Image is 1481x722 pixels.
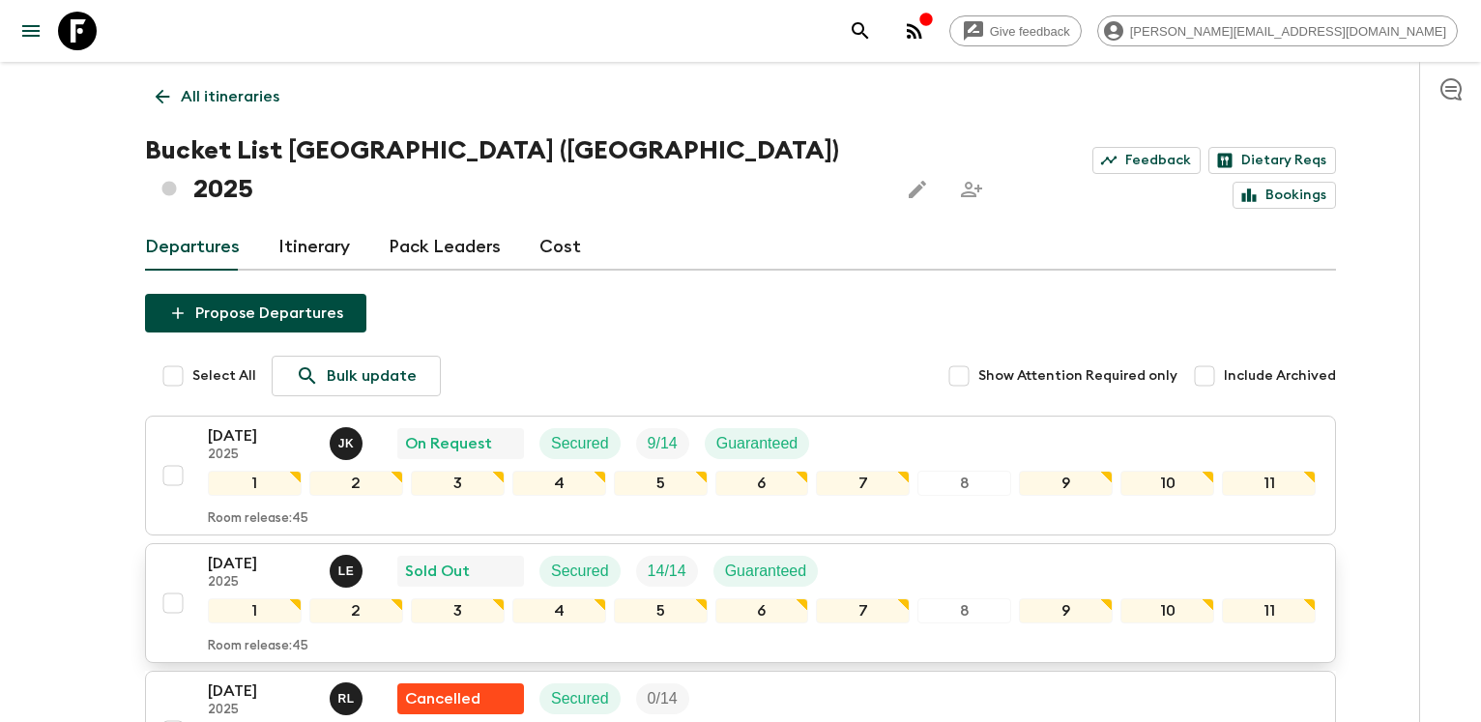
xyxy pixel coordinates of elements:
[614,598,708,623] div: 5
[405,432,492,455] p: On Request
[1092,147,1201,174] a: Feedback
[405,560,470,583] p: Sold Out
[215,560,420,568] p: Twin room name updated
[12,12,50,50] button: menu
[1097,15,1458,46] div: [PERSON_NAME][EMAIL_ADDRESS][DOMAIN_NAME]
[215,472,420,485] p: President Hotel
[512,471,606,496] div: 4
[330,682,366,715] button: RL
[1224,366,1336,386] span: Include Archived
[145,416,1336,535] button: [DATE]2025Jamie KeenanOn RequestSecuredTrip FillGuaranteed1234567891011Room release:45
[330,433,366,448] span: Jamie Keenan
[1019,471,1113,496] div: 9
[397,683,524,714] div: Flash Pack cancellation
[411,598,505,623] div: 3
[215,568,420,578] p: 2 rooms Double Suite
[539,428,621,459] div: Secured
[215,449,420,463] p: Adjustments:
[145,224,240,271] a: Departures
[215,513,420,523] p: President Hotel
[949,15,1082,46] a: Give feedback
[539,556,621,587] div: Secured
[952,170,991,209] span: Share this itinerary
[898,170,937,209] button: Edit this itinerary
[215,528,420,536] p: Single room name updated
[145,131,883,209] h1: Bucket List [GEOGRAPHIC_DATA] ([GEOGRAPHIC_DATA]) 2025
[614,471,708,496] div: 5
[551,687,609,710] p: Secured
[330,688,366,704] span: Rabata Legend Mpatamali
[309,598,403,623] div: 2
[715,598,809,623] div: 6
[648,687,678,710] p: 0 / 14
[278,224,350,271] a: Itinerary
[539,224,581,271] a: Cost
[192,366,256,386] span: Select All
[215,546,420,556] p: Standard Single room
[337,691,354,707] p: R L
[327,364,417,388] p: Bulk update
[1019,598,1113,623] div: 9
[145,294,366,332] button: Propose Departures
[215,485,420,494] p: Title updated
[979,24,1081,39] span: Give feedback
[1120,598,1214,623] div: 10
[389,224,501,271] a: Pack Leaders
[145,543,1336,663] button: [DATE]2025Leslie EdgarSold OutSecuredTrip FillGuaranteed1234567891011Room release:45
[208,639,308,654] p: Room release: 45
[1120,471,1214,496] div: 10
[330,427,366,460] button: JK
[208,703,314,718] p: 2025
[1222,598,1316,623] div: 11
[917,471,1011,496] div: 8
[917,598,1011,623] div: 8
[648,560,686,583] p: 14 / 14
[411,471,505,496] div: 3
[215,578,420,588] p: Standard Single room
[551,432,609,455] p: Secured
[978,366,1177,386] span: Show Attention Required only
[1208,147,1336,174] a: Dietary Reqs
[215,494,420,513] p: [GEOGRAPHIC_DATA] V&A Waterfront [GEOGRAPHIC_DATA]
[648,432,678,455] p: 9 / 14
[208,679,314,703] p: [DATE]
[715,471,809,496] div: 6
[405,687,480,710] p: Cancelled
[512,598,606,623] div: 4
[272,356,441,396] a: Bulk update
[716,432,799,455] p: Guaranteed
[1119,24,1457,39] span: [PERSON_NAME][EMAIL_ADDRESS][DOMAIN_NAME]
[145,77,290,116] a: All itineraries
[208,424,314,448] p: [DATE]
[636,683,689,714] div: Trip Fill
[338,436,355,451] p: J K
[208,598,302,623] div: 1
[816,598,910,623] div: 7
[636,428,689,459] div: Trip Fill
[539,683,621,714] div: Secured
[1233,182,1336,209] a: Bookings
[551,560,609,583] p: Secured
[841,12,880,50] button: search adventures
[1222,471,1316,496] div: 11
[181,85,279,108] p: All itineraries
[636,556,698,587] div: Trip Fill
[816,471,910,496] div: 7
[725,560,807,583] p: Guaranteed
[215,536,420,546] p: 2 rooms Double Suite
